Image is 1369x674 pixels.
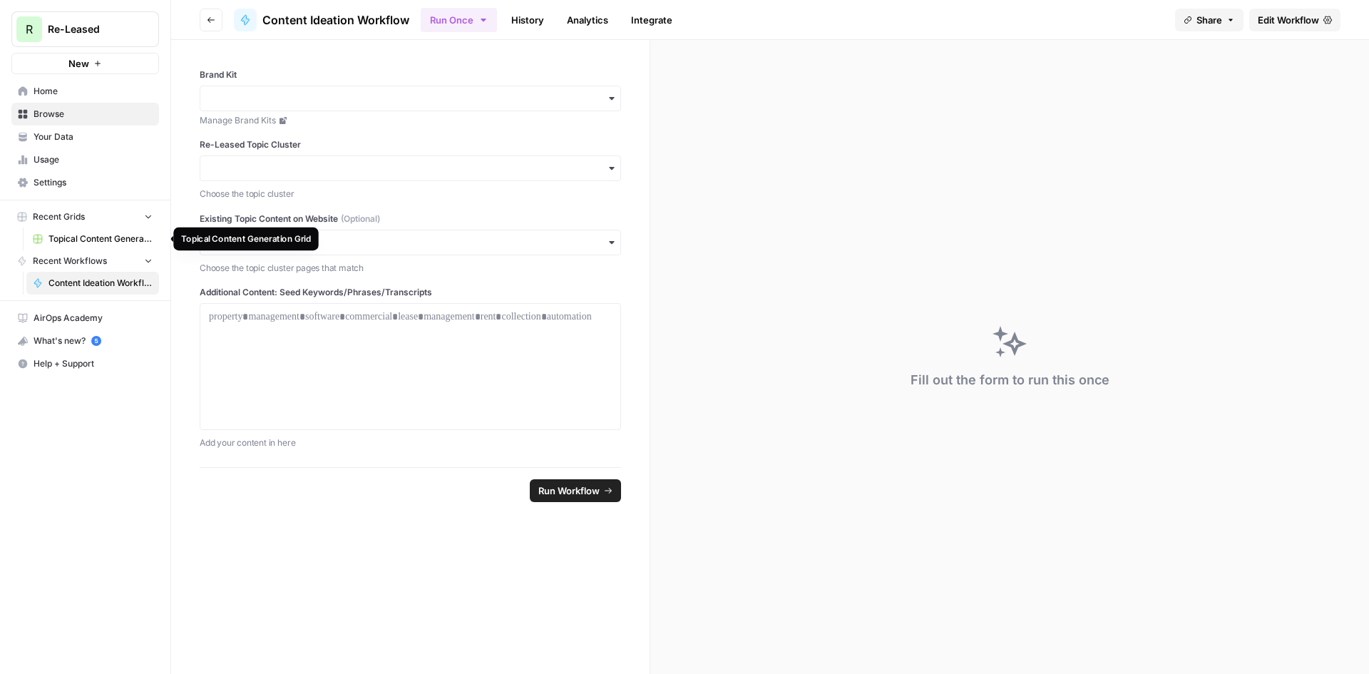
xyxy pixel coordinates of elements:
[33,210,85,223] span: Recent Grids
[234,9,409,31] a: Content Ideation Workflow
[33,255,107,267] span: Recent Workflows
[26,272,159,295] a: Content Ideation Workflow
[48,22,134,36] span: Re-Leased
[1249,9,1340,31] a: Edit Workflow
[200,436,621,450] p: Add your content in here
[200,138,621,151] label: Re-Leased Topic Cluster
[11,148,159,171] a: Usage
[200,261,621,275] p: Choose the topic cluster pages that match
[622,9,681,31] a: Integrate
[1258,13,1319,27] span: Edit Workflow
[34,357,153,370] span: Help + Support
[34,108,153,121] span: Browse
[1196,13,1222,27] span: Share
[11,80,159,103] a: Home
[200,213,621,225] label: Existing Topic Content on Website
[421,8,497,32] button: Run Once
[26,228,159,250] a: Topical Content Generation Grid
[34,176,153,189] span: Settings
[34,85,153,98] span: Home
[11,307,159,330] a: AirOps Academy
[911,370,1109,390] div: Fill out the form to run this once
[34,131,153,143] span: Your Data
[1175,9,1244,31] button: Share
[48,277,153,290] span: Content Ideation Workflow
[181,233,311,245] div: Topical Content Generation Grid
[34,312,153,325] span: AirOps Academy
[91,336,101,346] a: 5
[68,56,89,71] span: New
[11,206,159,228] button: Recent Grids
[200,68,621,81] label: Brand Kit
[34,153,153,166] span: Usage
[200,187,621,201] p: Choose the topic cluster
[11,250,159,272] button: Recent Workflows
[503,9,553,31] a: History
[94,337,98,344] text: 5
[200,114,621,127] a: Manage Brand Kits
[11,11,159,47] button: Workspace: Re-Leased
[538,484,600,498] span: Run Workflow
[11,103,159,126] a: Browse
[11,53,159,74] button: New
[200,286,621,299] label: Additional Content: Seed Keywords/Phrases/Transcripts
[11,171,159,194] a: Settings
[530,479,621,502] button: Run Workflow
[12,330,158,352] div: What's new?
[558,9,617,31] a: Analytics
[11,352,159,375] button: Help + Support
[26,21,33,38] span: R
[11,330,159,352] button: What's new? 5
[262,11,409,29] span: Content Ideation Workflow
[11,126,159,148] a: Your Data
[48,233,153,245] span: Topical Content Generation Grid
[341,213,380,225] span: (Optional)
